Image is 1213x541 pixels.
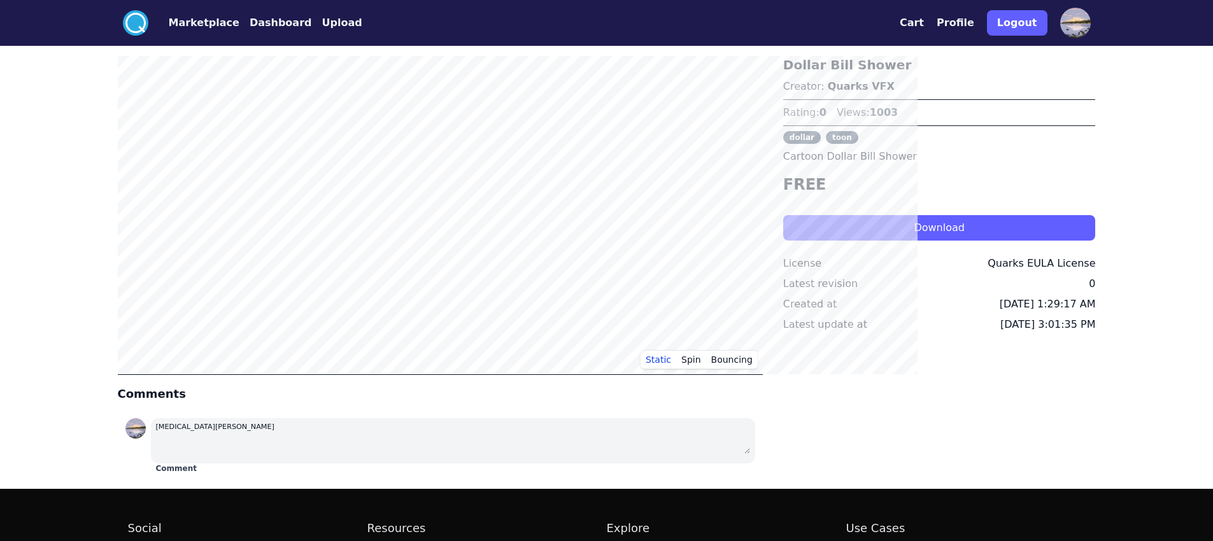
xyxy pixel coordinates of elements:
div: 0 [1089,276,1095,292]
p: Creator: [783,79,1096,94]
img: profile [125,418,146,439]
button: Bouncing [706,350,758,369]
h2: Resources [367,519,607,537]
button: Comment [156,463,197,474]
h2: Explore [607,519,846,537]
p: Cartoon Dollar Bill Shower [783,149,1096,164]
h4: Comments [118,385,763,403]
h2: Social [128,519,367,537]
button: Download [783,215,1096,241]
h2: Use Cases [846,519,1086,537]
small: [MEDICAL_DATA][PERSON_NAME] [156,423,274,431]
button: Marketplace [169,15,239,31]
a: Dashboard [239,15,312,31]
div: [DATE] 3:01:35 PM [1000,317,1095,332]
button: Spin [676,350,706,369]
button: Profile [937,15,974,31]
button: Upload [322,15,362,31]
a: Logout [987,5,1047,41]
a: Marketplace [148,15,239,31]
h3: Dollar Bill Shower [783,56,1096,74]
div: Quarks EULA License [988,256,1095,271]
img: profile [1060,8,1091,38]
h4: FREE [783,174,1096,195]
button: Logout [987,10,1047,36]
div: [DATE] 1:29:17 AM [1000,297,1096,312]
button: Dashboard [250,15,312,31]
button: Cart [900,15,924,31]
button: Static [641,350,676,369]
a: Upload [311,15,362,31]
